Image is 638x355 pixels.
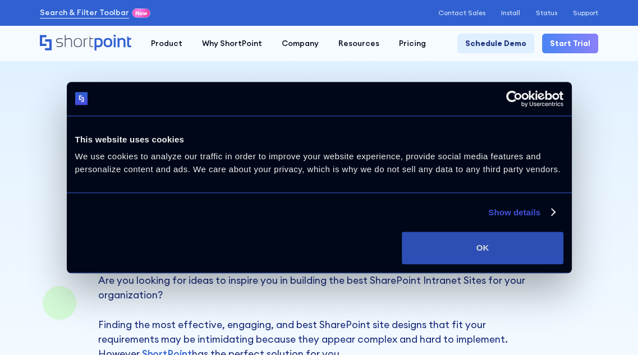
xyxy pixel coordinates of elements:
[75,93,88,105] img: logo
[488,206,554,219] a: Show details
[389,34,435,53] a: Pricing
[282,38,319,49] div: Company
[542,34,598,53] a: Start Trial
[75,151,561,174] span: We use cookies to analyze our traffic in order to improve your website experience, provide social...
[501,9,520,17] a: Install
[141,34,192,53] a: Product
[328,34,389,53] a: Resources
[465,90,563,107] a: Usercentrics Cookiebot - opens in a new window
[272,34,328,53] a: Company
[536,9,557,17] a: Status
[573,9,598,17] a: Support
[338,38,379,49] div: Resources
[436,225,638,355] iframe: Chat Widget
[40,7,129,19] a: Search & Filter Toolbar
[192,34,272,53] a: Why ShortPoint
[202,38,262,49] div: Why ShortPoint
[402,232,563,264] button: OK
[75,133,563,146] div: This website uses cookies
[438,9,485,17] a: Contact Sales
[40,35,131,52] a: Home
[457,34,534,53] a: Schedule Demo
[399,38,426,49] div: Pricing
[151,38,182,49] div: Product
